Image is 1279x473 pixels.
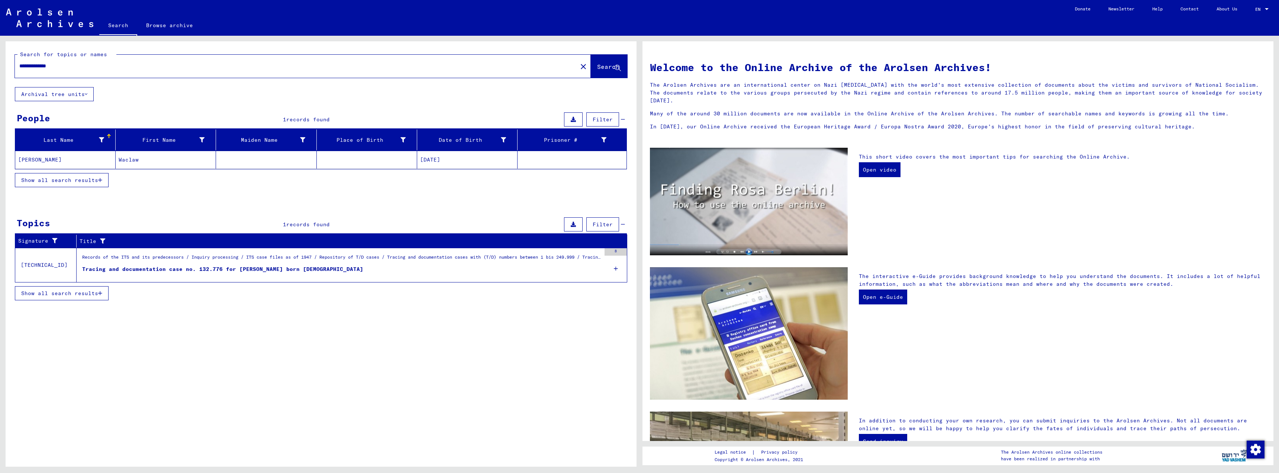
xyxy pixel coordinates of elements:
[518,130,626,150] mat-header-cell: Prisoner #
[15,87,94,101] button: Archival tree units
[579,62,588,71] mat-icon: close
[17,216,50,230] div: Topics
[650,60,1266,75] h1: Welcome to the Online Archive of the Arolsen Archives!
[605,248,627,256] div: 8
[593,221,613,228] span: Filter
[597,63,619,70] span: Search
[6,9,93,27] img: Arolsen_neg.svg
[521,134,618,146] div: Prisoner #
[283,221,286,228] span: 1
[859,153,1266,161] p: This short video covers the most important tips for searching the Online Archive.
[420,134,517,146] div: Date of Birth
[859,290,907,304] a: Open e-Guide
[18,134,115,146] div: Last Name
[119,136,204,144] div: First Name
[859,434,907,449] a: Send inquiry
[286,116,330,123] span: records found
[521,136,606,144] div: Prisoner #
[650,123,1266,131] p: In [DATE], our Online Archive received the European Heritage Award / Europa Nostra Award 2020, Eu...
[859,162,901,177] a: Open video
[82,254,601,264] div: Records of the ITS and its predecessors / Inquiry processing / ITS case files as of 1947 / Reposi...
[80,237,609,245] div: Title
[650,148,848,256] img: video.jpg
[216,130,316,150] mat-header-cell: Maiden Name
[586,112,619,127] button: Filter
[715,448,806,456] div: |
[15,248,77,282] td: [TECHNICAL_ID]
[420,136,506,144] div: Date of Birth
[119,134,216,146] div: First Name
[715,448,752,456] a: Legal notice
[859,417,1266,432] p: In addition to conducting your own research, you can submit inquiries to the Arolsen Archives. No...
[320,136,406,144] div: Place of Birth
[317,130,417,150] mat-header-cell: Place of Birth
[116,130,216,150] mat-header-cell: First Name
[18,237,67,245] div: Signature
[286,221,330,228] span: records found
[1001,449,1102,456] p: The Arolsen Archives online collections
[18,136,104,144] div: Last Name
[116,151,216,169] mat-cell: Waclaw
[320,134,417,146] div: Place of Birth
[137,16,202,34] a: Browse archive
[1255,7,1263,12] span: EN
[219,136,305,144] div: Maiden Name
[15,130,116,150] mat-header-cell: Last Name
[80,235,618,247] div: Title
[99,16,137,36] a: Search
[715,456,806,463] p: Copyright © Arolsen Archives, 2021
[755,448,806,456] a: Privacy policy
[576,59,591,74] button: Clear
[18,235,76,247] div: Signature
[650,110,1266,118] p: Many of the around 30 million documents are now available in the Online Archive of the Arolsen Ar...
[15,151,116,169] mat-cell: [PERSON_NAME]
[417,151,518,169] mat-cell: [DATE]
[17,111,50,125] div: People
[283,116,286,123] span: 1
[586,217,619,231] button: Filter
[417,130,518,150] mat-header-cell: Date of Birth
[1220,446,1248,465] img: yv_logo.png
[15,286,109,300] button: Show all search results
[15,173,109,187] button: Show all search results
[859,272,1266,288] p: The interactive e-Guide provides background knowledge to help you understand the documents. It in...
[20,51,107,58] mat-label: Search for topics or names
[21,177,98,183] span: Show all search results
[591,55,627,78] button: Search
[82,265,363,273] div: Tracing and documentation case no. 132.776 for [PERSON_NAME] born [DEMOGRAPHIC_DATA]
[1001,456,1102,462] p: have been realized in partnership with
[1247,441,1264,458] img: Change consent
[650,81,1266,105] p: The Arolsen Archives are an international center on Nazi [MEDICAL_DATA] with the world’s most ext...
[650,267,848,400] img: eguide.jpg
[219,134,316,146] div: Maiden Name
[21,290,98,297] span: Show all search results
[593,116,613,123] span: Filter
